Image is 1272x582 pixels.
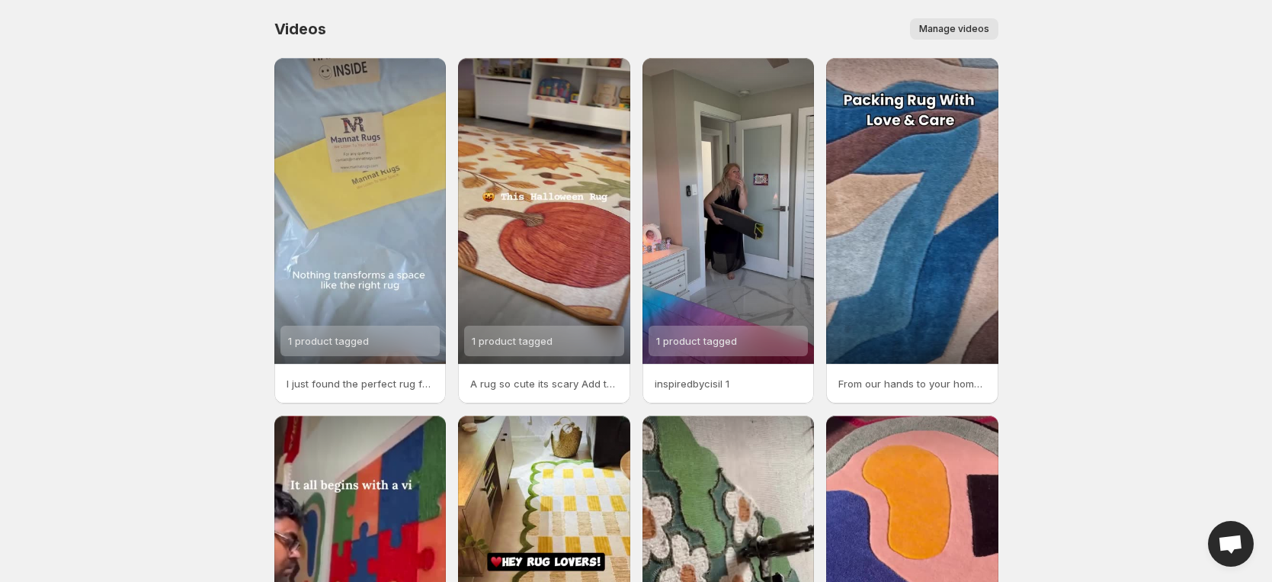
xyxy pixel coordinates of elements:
button: Manage videos [910,18,998,40]
p: From our hands to your home watch how we carefully roll wrap and pack your rug so it arrives safe... [838,376,986,391]
span: Manage videos [919,23,989,35]
p: I just found the perfect rug for my dining space from mannatrugs instant glow up done Oh did I me... [287,376,434,391]
span: Videos [274,20,326,38]
div: Open chat [1208,521,1254,567]
span: 1 product tagged [656,335,737,347]
span: 1 product tagged [472,335,553,347]
p: A rug so cute its scary Add the [DATE] vibe under your feet this season [470,376,618,391]
p: inspiredbycisil 1 [655,376,803,391]
span: 1 product tagged [288,335,369,347]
